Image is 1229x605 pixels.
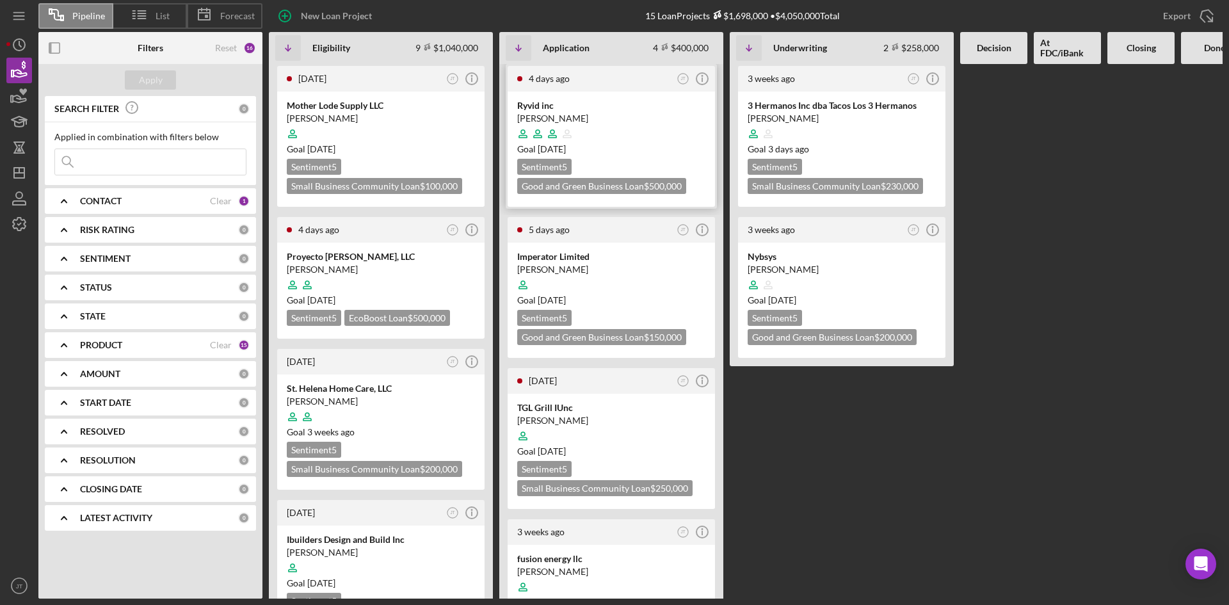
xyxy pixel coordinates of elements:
[529,224,570,235] time: 2025-08-29 02:35
[307,577,335,588] time: 10/04/2025
[517,159,572,175] div: Sentiment 5
[977,43,1011,53] b: Decision
[215,43,237,53] div: Reset
[80,513,152,523] b: LATEST ACTIVITY
[243,42,256,54] div: 16
[80,369,120,379] b: AMOUNT
[287,310,341,326] div: Sentiment 5
[287,294,335,305] span: Goal
[517,99,705,112] div: Ryvid inc
[680,378,685,383] text: JT
[748,310,802,326] div: Sentiment 5
[543,43,590,53] b: Application
[675,222,692,239] button: JT
[238,368,250,380] div: 0
[450,227,454,232] text: JT
[911,76,915,81] text: JT
[269,3,385,29] button: New Loan Project
[506,366,717,511] a: [DATE]JTTGL Grill IUnc[PERSON_NAME]Goal [DATE]Sentiment5Small Business Community Loan$250,000
[80,225,134,235] b: RISK RATING
[238,224,250,236] div: 0
[748,329,917,345] div: Good and Green Business Loan $200,000
[238,311,250,322] div: 0
[1127,43,1156,53] b: Closing
[80,196,122,206] b: CONTACT
[538,294,566,305] time: 09/07/2025
[517,480,693,496] div: Small Business Community Loan $250,000
[675,373,692,390] button: JT
[748,159,802,175] div: Sentiment 5
[645,10,840,21] div: 15 Loan Projects • $4,050,000 Total
[138,43,163,53] b: Filters
[287,356,315,367] time: 2025-08-26 22:19
[16,583,23,590] text: JT
[773,43,827,53] b: Underwriting
[80,484,142,494] b: CLOSING DATE
[125,70,176,90] button: Apply
[680,529,685,534] text: JT
[287,143,335,154] span: Goal
[287,546,475,559] div: [PERSON_NAME]
[72,11,105,21] span: Pipeline
[517,178,686,194] div: Good and Green Business Loan $500,000
[748,99,936,112] div: 3 Hermanos Inc dba Tacos Los 3 Hermanos
[238,397,250,408] div: 0
[748,112,936,125] div: [PERSON_NAME]
[156,11,170,21] span: List
[80,311,106,321] b: STATE
[675,524,692,541] button: JT
[748,178,923,194] div: Small Business Community Loan $230,000
[415,42,478,53] div: 9 $1,040,000
[210,340,232,350] div: Clear
[680,76,685,81] text: JT
[529,375,557,386] time: 2025-08-26 19:24
[517,565,705,578] div: [PERSON_NAME]
[517,526,565,537] time: 2025-08-12 03:52
[517,250,705,263] div: Imperator Limited
[287,442,341,458] div: Sentiment 5
[312,43,350,53] b: Eligibility
[238,253,250,264] div: 0
[238,103,250,115] div: 0
[517,401,705,414] div: TGL Grill IUnc
[287,99,475,112] div: Mother Lode Supply LLC
[139,70,163,90] div: Apply
[54,132,246,142] div: Applied in combination with filters below
[80,340,122,350] b: PRODUCT
[275,347,486,492] a: [DATE]JTSt. Helena Home Care, LLC[PERSON_NAME]Goal 3 weeks agoSentiment5Small Business Community ...
[1185,549,1216,579] div: Open Intercom Messenger
[506,64,717,209] a: 4 days agoJTRyvid inc[PERSON_NAME]Goal [DATE]Sentiment5Good and Green Business Loan$500,000
[307,143,335,154] time: 09/27/2025
[287,395,475,408] div: [PERSON_NAME]
[298,73,326,84] time: 2025-09-01 16:24
[444,70,462,88] button: JT
[736,64,947,209] a: 3 weeks agoJT3 Hermanos Inc dba Tacos Los 3 Hermanos[PERSON_NAME]Goal 3 days agoSentiment5Small B...
[748,263,936,276] div: [PERSON_NAME]
[517,461,572,477] div: Sentiment 5
[80,282,112,293] b: STATUS
[444,353,462,371] button: JT
[287,159,341,175] div: Sentiment 5
[287,533,475,546] div: Ibuilders Design and Build Inc
[287,426,355,437] span: Goal
[517,294,566,305] span: Goal
[748,73,795,84] time: 2025-08-13 18:42
[210,196,232,206] div: Clear
[287,577,335,588] span: Goal
[517,263,705,276] div: [PERSON_NAME]
[287,461,462,477] div: Small Business Community Loan $200,000
[517,446,566,456] span: Goal
[80,426,125,437] b: RESOLVED
[1163,3,1191,29] div: Export
[275,215,486,341] a: 4 days agoJTProyecto [PERSON_NAME], LLC[PERSON_NAME]Goal [DATE]Sentiment5EcoBoost Loan$500,000
[529,73,570,84] time: 2025-08-29 19:33
[238,339,250,351] div: 15
[517,310,572,326] div: Sentiment 5
[450,510,454,515] text: JT
[517,553,705,565] div: fusion energy llc
[238,512,250,524] div: 0
[653,42,709,53] div: 4 $400,000
[450,359,454,364] text: JT
[517,112,705,125] div: [PERSON_NAME]
[517,143,566,154] span: Goal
